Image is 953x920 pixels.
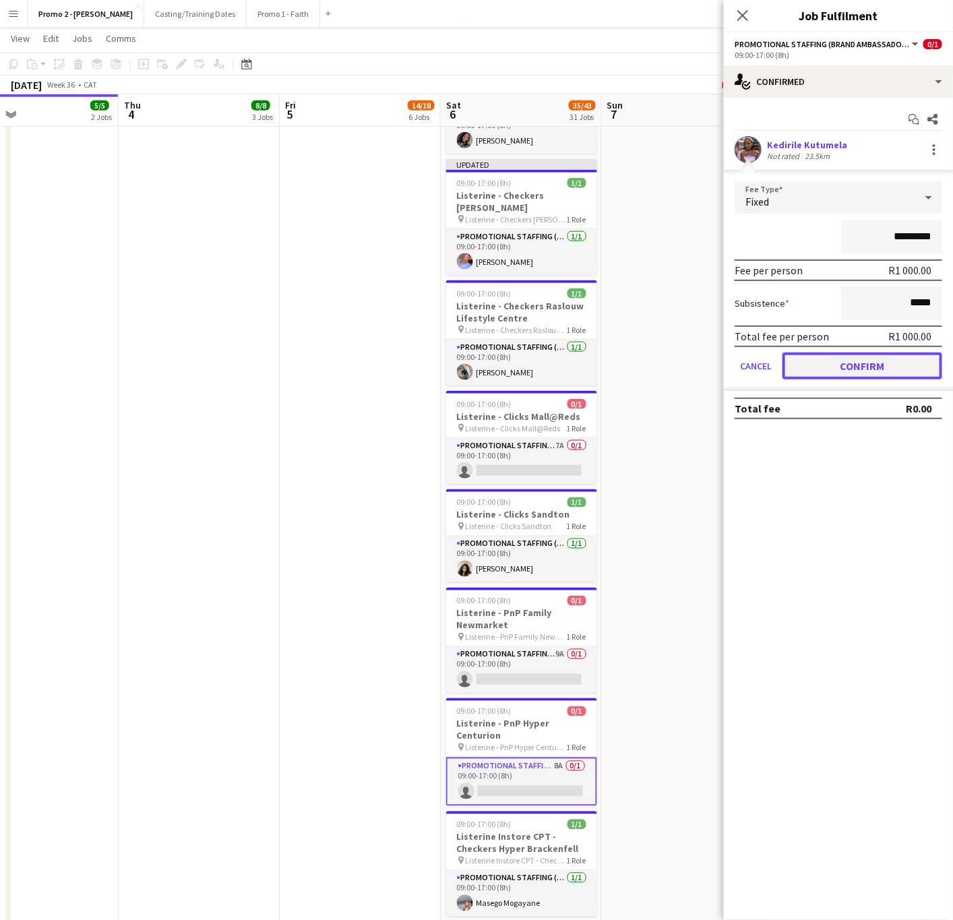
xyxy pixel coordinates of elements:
app-card-role: Promotional Staffing (Brand Ambassadors)1/109:00-17:00 (8h)[PERSON_NAME] [446,536,597,582]
button: Cancel [735,352,777,379]
span: Listerine Instore CPT - Checkers Hyper Brackenfell [466,856,567,866]
div: [DATE] [11,78,42,92]
div: 09:00-17:00 (8h) [735,50,942,60]
span: Jobs [72,32,92,44]
span: 7 [605,106,623,122]
app-job-card: 09:00-17:00 (8h)0/1Listerine - PnP Family Newmarket Listerine - PnP Family Newmarket1 RolePromoti... [446,588,597,693]
span: Listerine - PnP Hyper Centurion [466,743,567,753]
span: 09:00-17:00 (8h) [457,497,512,508]
span: Edit [43,32,59,44]
span: 4 [122,106,141,122]
span: View [11,32,30,44]
app-job-card: 09:00-17:00 (8h)1/1Listerine - Clicks Sandton Listerine - Clicks Sandton1 RolePromotional Staffin... [446,489,597,582]
span: 09:00-17:00 (8h) [457,706,512,716]
h3: Listerine - Clicks Sandton [446,509,597,521]
button: Confirm [782,352,942,379]
span: 09:00-17:00 (8h) [457,178,512,188]
app-card-role: Promotional Staffing (Brand Ambassadors)1/109:00-17:00 (8h)[PERSON_NAME] [446,340,597,386]
label: Subsistence [735,297,789,309]
span: 1 Role [567,423,586,433]
h3: Listerine Instore CPT - Checkers Hyper Brackenfell [446,831,597,855]
span: Fixed [745,195,769,208]
app-job-card: 09:00-17:00 (8h)0/1Listerine - Clicks Mall@Reds Listerine - Clicks Mall@Reds1 RolePromotional Sta... [446,391,597,484]
div: 3 Jobs [252,112,273,122]
span: Fri [285,99,296,111]
span: 1 Role [567,743,586,753]
div: R0.00 [906,402,931,415]
div: Not rated [767,151,802,161]
h3: Job Fulfilment [724,7,953,24]
span: 09:00-17:00 (8h) [457,820,512,830]
div: 23.5km [802,151,832,161]
span: 09:00-17:00 (8h) [457,399,512,409]
app-card-role: Promotional Staffing (Brand Ambassadors)7A0/109:00-17:00 (8h) [446,438,597,484]
h3: Listerine - Checkers Raslouw Lifestyle Centre [446,300,597,324]
span: Thu [124,99,141,111]
span: Promotional Staffing (Brand Ambassadors) [735,39,910,49]
app-job-card: 09:00-17:00 (8h)0/1Listerine - PnP Hyper Centurion Listerine - PnP Hyper Centurion1 RolePromotion... [446,698,597,806]
span: Sun [607,99,623,111]
span: Listerine - PnP Family Newmarket [466,632,567,642]
span: 1 Role [567,856,586,866]
app-job-card: 09:00-17:00 (8h)1/1Listerine - Checkers Raslouw Lifestyle Centre Listerine - Checkers Raslouw Lif... [446,280,597,386]
div: Total fee [735,402,780,415]
span: Week 36 [44,80,78,90]
app-card-role: Promotional Staffing (Brand Ambassadors)1/109:00-17:00 (8h)Masego Mogayane [446,871,597,917]
button: Fix 19 errors [716,76,786,94]
app-card-role: Promotional Staffing (Brand Ambassadors)8A0/109:00-17:00 (8h) [446,758,597,806]
span: 0/1 [567,596,586,606]
h3: Listerine - PnP Family Newmarket [446,607,597,632]
span: Listerine - Clicks Sandton [466,522,552,532]
a: Edit [38,30,64,47]
div: 31 Jobs [570,112,595,122]
div: 09:00-17:00 (8h)1/1Listerine Instore CPT - Checkers Hyper Brackenfell Listerine Instore CPT - Che... [446,811,597,917]
span: 1/1 [567,178,586,188]
span: 1 Role [567,522,586,532]
button: Promotional Staffing (Brand Ambassadors) [735,39,921,49]
span: 0/1 [567,706,586,716]
div: Kedirile Kutumela [767,139,847,151]
div: Total fee per person [735,330,829,343]
span: 0/1 [923,39,942,49]
button: Promo 2 - [PERSON_NAME] [28,1,144,27]
span: 8/8 [251,100,270,111]
div: Confirmed [724,65,953,98]
span: 1/1 [567,288,586,299]
span: 09:00-17:00 (8h) [457,288,512,299]
span: 5 [283,106,296,122]
div: Fee per person [735,264,803,277]
div: Updated [446,159,597,170]
span: 1 Role [567,325,586,335]
div: 2 Jobs [91,112,112,122]
span: 6 [444,106,461,122]
span: 35/43 [569,100,596,111]
button: Casting/Training Dates [144,1,247,27]
div: CAT [84,80,97,90]
span: Listerine - Checkers [PERSON_NAME] [466,214,567,224]
a: View [5,30,35,47]
h3: Listerine - Checkers [PERSON_NAME] [446,189,597,214]
a: Comms [100,30,142,47]
app-card-role: Promotional Staffing (Brand Ambassadors)1/109:00-17:00 (8h)[PERSON_NAME] [446,229,597,275]
span: 1/1 [567,820,586,830]
button: Promo 1 - Faith [247,1,320,27]
span: 09:00-17:00 (8h) [457,596,512,606]
div: 6 Jobs [408,112,434,122]
app-job-card: Updated09:00-17:00 (8h)1/1Listerine - Checkers [PERSON_NAME] Listerine - Checkers [PERSON_NAME]1 ... [446,159,597,275]
a: Jobs [67,30,98,47]
div: R1 000.00 [888,264,931,277]
span: Comms [106,32,136,44]
app-card-role: Promotional Staffing (Brand Ambassadors)1/109:00-17:00 (8h)[PERSON_NAME] [446,108,597,154]
span: 1/1 [567,497,586,508]
span: 1 Role [567,214,586,224]
h3: Listerine - PnP Hyper Centurion [446,718,597,742]
span: Sat [446,99,461,111]
span: 14/18 [408,100,435,111]
span: 0/1 [567,399,586,409]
